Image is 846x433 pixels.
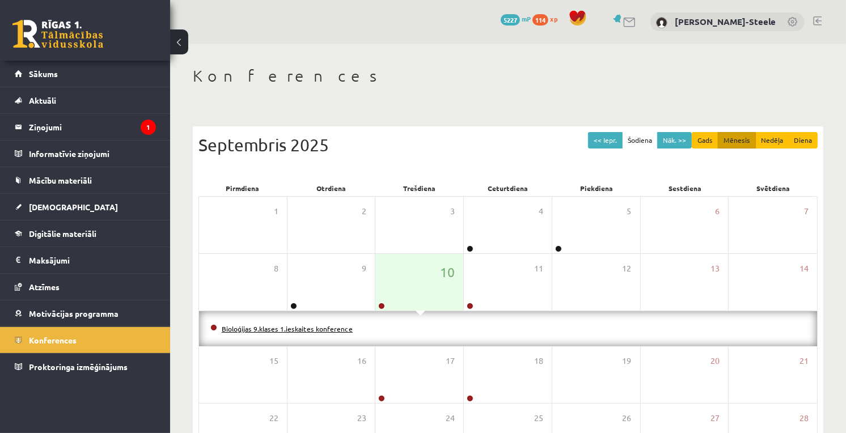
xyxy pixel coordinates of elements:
a: 5227 mP [501,14,531,23]
span: 13 [710,262,720,275]
img: Ēriks Jurģis Zuments-Steele [656,17,667,28]
i: 1 [141,120,156,135]
span: 26 [623,412,632,424]
span: 3 [450,205,455,218]
span: 23 [357,412,366,424]
a: Proktoringa izmēģinājums [15,354,156,380]
span: 4 [539,205,543,218]
button: Nedēļa [755,132,789,148]
span: 12 [623,262,632,275]
div: Svētdiena [729,180,818,196]
span: mP [522,14,531,23]
span: 16 [357,355,366,367]
a: [DEMOGRAPHIC_DATA] [15,194,156,220]
span: Mācību materiāli [29,175,92,185]
span: Motivācijas programma [29,308,119,319]
div: Otrdiena [287,180,375,196]
span: 8 [274,262,278,275]
span: 27 [710,412,720,424]
span: 114 [532,14,548,26]
a: Bioloģijas 9.klases 1.ieskaites konference [222,324,353,333]
span: 28 [800,412,809,424]
span: Proktoringa izmēģinājums [29,362,128,372]
span: xp [550,14,557,23]
div: Trešdiena [375,180,464,196]
span: 6 [715,205,720,218]
div: Sestdiena [641,180,729,196]
a: Konferences [15,327,156,353]
a: Digitālie materiāli [15,220,156,247]
a: Informatīvie ziņojumi [15,141,156,167]
button: Šodiena [622,132,658,148]
span: 7 [804,205,809,218]
span: Digitālie materiāli [29,228,96,239]
a: 114 xp [532,14,563,23]
button: Gads [692,132,718,148]
div: Pirmdiena [198,180,287,196]
span: 5 [627,205,632,218]
a: Maksājumi [15,247,156,273]
span: 24 [446,412,455,424]
a: Aktuāli [15,87,156,113]
div: Septembris 2025 [198,132,818,158]
a: Sākums [15,61,156,87]
div: Ceturtdiena [464,180,552,196]
span: 11 [534,262,543,275]
span: 2 [362,205,366,218]
span: 9 [362,262,366,275]
span: 19 [623,355,632,367]
span: 22 [269,412,278,424]
span: Konferences [29,335,77,345]
span: Aktuāli [29,95,56,105]
legend: Ziņojumi [29,114,156,140]
div: Piekdiena [552,180,641,196]
button: Diena [788,132,818,148]
legend: Maksājumi [29,247,156,273]
span: [DEMOGRAPHIC_DATA] [29,202,118,212]
span: 21 [800,355,809,367]
span: 14 [800,262,809,275]
span: 17 [446,355,455,367]
a: Motivācijas programma [15,300,156,326]
span: 5227 [501,14,520,26]
span: 25 [534,412,543,424]
a: [PERSON_NAME]-Steele [675,16,776,27]
span: 1 [274,205,278,218]
a: Ziņojumi1 [15,114,156,140]
span: 15 [269,355,278,367]
span: 20 [710,355,720,367]
h1: Konferences [193,66,823,86]
a: Rīgas 1. Tālmācības vidusskola [12,20,103,48]
button: << Iepr. [588,132,623,148]
legend: Informatīvie ziņojumi [29,141,156,167]
a: Atzīmes [15,274,156,300]
a: Mācību materiāli [15,167,156,193]
span: 10 [440,262,455,282]
button: Mēnesis [718,132,756,148]
span: 18 [534,355,543,367]
span: Atzīmes [29,282,60,292]
span: Sākums [29,69,58,79]
button: Nāk. >> [657,132,692,148]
